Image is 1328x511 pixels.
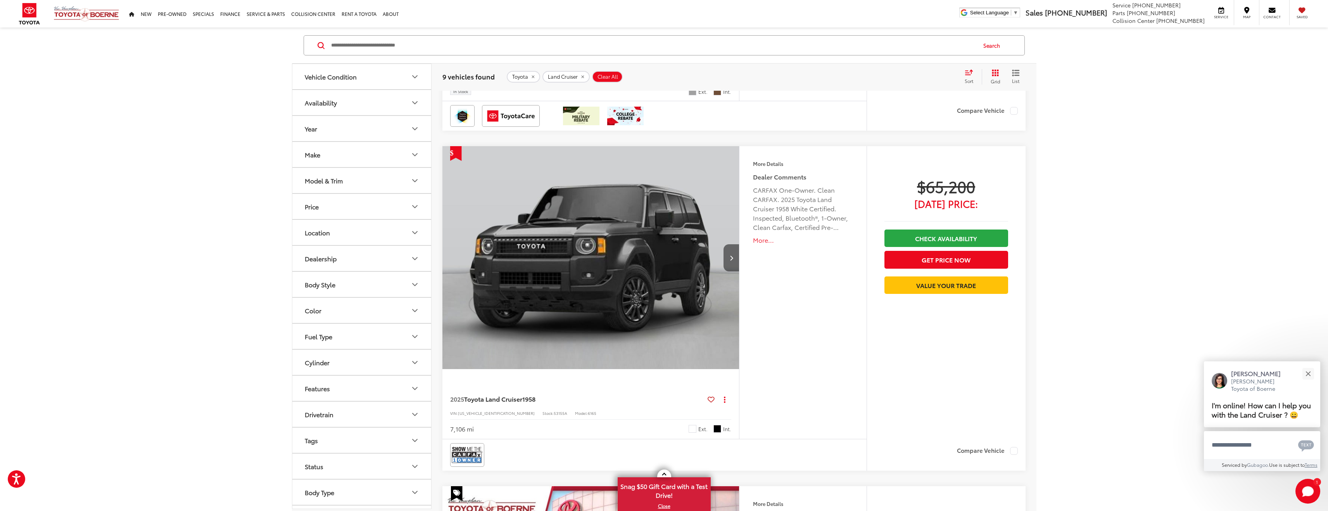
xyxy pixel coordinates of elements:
[292,272,432,297] button: Body StyleBody Style
[1012,78,1020,84] span: List
[598,74,618,80] span: Clear All
[292,298,432,323] button: ColorColor
[292,454,432,479] button: StatusStatus
[305,307,321,314] div: Color
[305,281,335,288] div: Body Style
[1132,1,1181,9] span: [PHONE_NUMBER]
[753,161,853,166] h4: More Details
[464,394,522,403] span: Toyota Land Cruiser
[1045,7,1107,17] span: [PHONE_NUMBER]
[410,384,420,393] div: Features
[724,244,739,271] button: Next image
[453,90,468,93] span: In Stock
[592,71,623,83] button: Clear All
[1222,461,1247,468] span: Serviced by
[410,462,420,471] div: Status
[970,10,1018,16] a: Select Language​
[305,73,357,80] div: Vehicle Condition
[618,478,710,502] span: Snag $50 Gift Card with a Test Drive!
[522,394,535,403] span: 1958
[1231,369,1288,378] p: [PERSON_NAME]
[957,107,1018,115] label: Compare Vehicle
[305,151,320,158] div: Make
[965,78,973,84] span: Sort
[753,172,853,181] h5: Dealer Comments
[292,142,432,167] button: MakeMake
[542,410,554,416] span: Stock:
[723,88,731,95] span: Int.
[410,306,420,315] div: Color
[410,98,420,107] div: Availability
[410,228,420,237] div: Location
[410,72,420,81] div: Vehicle Condition
[1295,479,1320,504] svg: Start Chat
[982,69,1006,85] button: Grid View
[884,251,1008,268] button: Get Price Now
[305,385,330,392] div: Features
[1204,431,1320,459] textarea: Type your message
[1269,461,1305,468] span: Use is subject to
[1127,9,1175,17] span: [PHONE_NUMBER]
[698,88,708,95] span: Ext.
[410,488,420,497] div: Body Type
[305,229,330,236] div: Location
[292,246,432,271] button: DealershipDealership
[292,220,432,245] button: LocationLocation
[1238,14,1255,19] span: Map
[452,107,473,125] img: Toyota Safety Sense Vic Vaughan Toyota of Boerne Boerne TX
[410,436,420,445] div: Tags
[292,90,432,115] button: AvailabilityAvailability
[753,501,853,506] h4: More Details
[884,276,1008,294] a: Value Your Trade
[410,280,420,289] div: Body Style
[330,36,976,55] form: Search by Make, Model, or Keyword
[991,78,1000,85] span: Grid
[410,124,420,133] div: Year
[450,394,464,403] span: 2025
[292,376,432,401] button: FeaturesFeatures
[1212,14,1230,19] span: Service
[548,74,578,80] span: Land Cruiser
[450,395,705,403] a: 2025Toyota Land Cruiser1958
[753,236,853,245] button: More...
[884,230,1008,247] a: Check Availability
[724,396,725,402] span: dropdown dots
[884,176,1008,196] span: $65,200
[410,410,420,419] div: Drivetrain
[292,428,432,453] button: TagsTags
[723,425,731,433] span: Int.
[970,10,1009,16] span: Select Language
[305,177,343,184] div: Model & Trim
[292,324,432,349] button: Fuel TypeFuel Type
[607,107,644,125] img: /static/brand-toyota/National_Assets/toyota-college-grad.jpeg?height=48
[957,447,1018,455] label: Compare Vehicle
[588,410,596,416] span: 6165
[1112,17,1155,24] span: Collision Center
[961,69,982,85] button: Select sort value
[450,410,458,416] span: VIN:
[1112,1,1131,9] span: Service
[305,99,337,106] div: Availability
[1112,9,1125,17] span: Parts
[512,74,528,80] span: Toyota
[1296,436,1316,454] button: Chat with SMS
[1316,480,1318,483] span: 1
[507,71,540,83] button: remove Toyota
[1293,14,1311,19] span: Saved
[305,203,319,210] div: Price
[1006,69,1026,85] button: List View
[1156,17,1205,24] span: [PHONE_NUMBER]
[450,146,462,161] span: Get Price Drop Alert
[753,185,853,232] div: CARFAX One-Owner. Clean CARFAX. 2025 Toyota Land Cruiser 1958 White Certified. Inspected, Bluetoo...
[442,146,740,369] a: 2025 Toyota Land Cruiser 19582025 Toyota Land Cruiser 19582025 Toyota Land Cruiser 19582025 Toyot...
[542,71,590,83] button: remove Land%20Cruiser
[442,146,740,370] img: 2025 Toyota Land Cruiser 1958
[713,88,721,95] span: Java Leather
[410,150,420,159] div: Make
[410,358,420,367] div: Cylinder
[450,425,474,433] div: 7,106 mi
[292,402,432,427] button: DrivetrainDrivetrain
[1026,7,1043,17] span: Sales
[554,410,567,416] span: 53155A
